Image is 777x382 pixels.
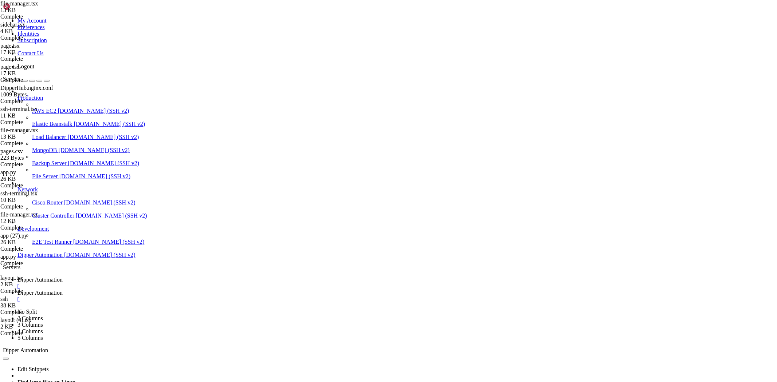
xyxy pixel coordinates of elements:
[0,91,73,98] div: 1009 Bytes
[0,203,73,210] div: Complete
[0,232,73,246] span: app (27).py
[0,148,23,154] span: pages.csv
[0,302,73,309] div: 38 KB
[0,43,20,49] span: page.tsx
[0,169,16,175] span: app.py
[0,275,73,288] span: layout.tsx
[0,134,73,140] div: 13 KB
[0,161,73,168] div: Complete
[3,21,682,28] x-row: root@vps58218:~#
[0,127,73,140] span: file-manager.tsx
[0,64,20,70] span: page.tsx
[0,296,73,309] span: ssh
[0,127,38,133] span: file-manager.tsx
[0,176,73,182] div: 26 KB
[0,85,53,91] span: DipperHub.nginx.conf
[0,190,38,196] span: ssh-terminal.tsx
[0,211,73,224] span: file-manager.tsx
[0,224,73,231] div: Complete
[0,246,73,252] div: Complete
[0,317,31,323] span: layout (4).tsx
[0,148,73,161] span: pages.csv
[0,330,73,337] div: Complete
[0,218,73,224] div: 12 KB
[0,197,73,203] div: 10 KB
[3,15,682,21] x-row: Last login: [DATE] from [TECHNICAL_ID]
[0,169,73,182] span: app.py
[0,0,73,13] span: file-manager.tsx
[0,13,73,20] div: Complete
[55,21,58,28] div: (17, 3)
[0,260,73,267] div: Complete
[0,70,73,77] div: 17 KB
[0,323,73,330] div: 2 KB
[0,77,73,83] div: Complete
[3,3,682,9] x-row: Welcome to Ubuntu 20.04.6 LTS (GNU/Linux 5.4.0-216-generic x86_64)
[0,182,73,189] div: Complete
[0,112,73,119] div: 11 KB
[0,49,73,56] div: 17 KB
[0,317,73,330] span: layout (4).tsx
[0,85,73,98] span: DipperHub.nginx.conf
[0,106,38,112] span: ssh-terminal.tsx
[0,106,73,119] span: ssh-terminal.tsx
[0,21,73,35] span: sidebar.tsx
[0,288,73,294] div: Complete
[0,232,27,239] span: app (27).py
[0,64,73,77] span: page.tsx
[0,56,73,62] div: Complete
[0,275,23,281] span: layout.tsx
[0,43,73,56] span: page.tsx
[0,190,73,203] span: ssh-terminal.tsx
[0,254,16,260] span: app.py
[0,309,73,315] div: Complete
[0,239,73,246] div: 26 KB
[0,281,73,288] div: 2 KB
[0,21,25,28] span: sidebar.tsx
[0,28,73,35] div: 4 KB
[0,296,8,302] span: ssh
[0,98,73,104] div: Complete
[0,35,73,41] div: Complete
[0,155,73,161] div: 223 Bytes
[0,140,73,147] div: Complete
[0,0,38,7] span: file-manager.tsx
[0,119,73,126] div: Complete
[0,7,73,13] div: 13 KB
[0,211,38,218] span: file-manager.tsx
